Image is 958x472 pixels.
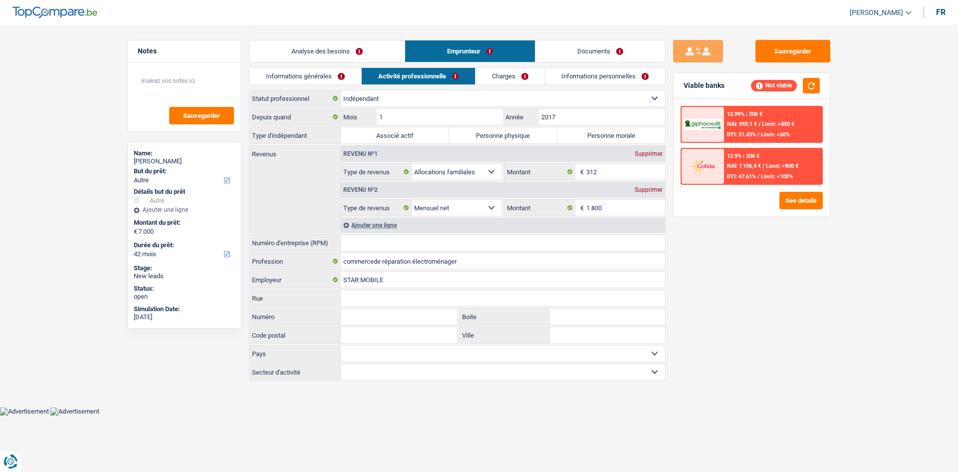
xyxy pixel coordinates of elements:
[134,264,235,272] div: Stage:
[341,187,380,193] div: Revenu nº2
[632,151,665,157] div: Supprimer
[249,253,341,269] label: Profession
[134,149,235,157] div: Name:
[575,164,586,180] span: €
[727,121,757,127] span: NAI: 950,1 €
[727,131,756,138] span: DTI: 51.43%
[460,327,550,343] label: Ville
[249,290,341,306] label: Rue
[249,235,341,251] label: Numéro d'entreprise (RPM)
[134,206,235,213] div: Ajouter une ligne
[503,109,538,125] label: Année
[12,6,97,18] img: TopCompare Logo
[575,200,586,216] span: €
[755,40,830,62] button: Sauvegarder
[134,241,233,249] label: Durée du prêt:
[504,164,575,180] label: Montant
[134,188,235,196] div: Détails but du prêt
[779,192,823,209] button: See details
[684,119,721,130] img: AlphaCredit
[134,285,235,293] div: Status:
[751,80,797,91] div: Not viable
[134,157,235,165] div: [PERSON_NAME]
[758,121,760,127] span: /
[134,167,233,175] label: But du prêt:
[134,272,235,280] div: New leads
[362,68,475,84] a: Activité professionnelle
[134,293,235,301] div: open
[134,228,137,236] span: €
[341,127,449,143] label: Associé actif
[249,68,361,84] a: Informations générales
[405,40,535,62] a: Emprunteur
[377,109,503,125] input: MM
[762,163,764,169] span: /
[727,153,759,159] div: 12.9% | 206 €
[460,309,550,325] label: Boite
[134,313,235,321] div: [DATE]
[936,7,946,17] div: fr
[545,68,666,84] a: Informations personnelles
[557,127,666,143] label: Personne morale
[632,187,665,193] div: Supprimer
[249,109,341,125] label: Depuis quand
[850,8,903,17] span: [PERSON_NAME]
[249,127,341,143] label: Type d'indépendant
[341,218,665,232] div: Ajouter une ligne
[169,107,234,124] button: Sauvegarder
[539,109,665,125] input: AAAA
[249,272,341,288] label: Employeur
[249,346,341,362] label: Pays
[341,200,412,216] label: Type de revenus
[341,151,380,157] div: Revenu nº1
[249,146,340,157] label: Revenus
[249,309,341,325] label: Numéro
[761,173,793,180] span: Limit: <100%
[684,81,724,90] div: Viable banks
[757,131,759,138] span: /
[842,4,912,21] a: [PERSON_NAME]
[249,90,341,106] label: Statut professionnel
[249,40,405,62] a: Analyse des besoins
[341,109,376,125] label: Mois
[249,364,341,380] label: Secteur d'activité
[134,305,235,313] div: Simulation Date:
[249,327,341,343] label: Code postal
[476,68,545,84] a: Charges
[50,408,99,416] img: Advertisement
[762,121,794,127] span: Limit: >850 €
[761,131,790,138] span: Limit: <50%
[504,200,575,216] label: Montant
[449,127,557,143] label: Personne physique
[727,111,762,117] div: 12.99% | 206 €
[134,219,233,227] label: Montant du prêt:
[727,163,761,169] span: NAI: 1 106,4 €
[766,163,798,169] span: Limit: >800 €
[757,173,759,180] span: /
[341,164,412,180] label: Type de revenus
[727,173,756,180] span: DTI: 47.61%
[183,112,220,119] span: Sauvegarder
[138,47,231,55] h5: Notes
[684,157,721,175] img: Cofidis
[535,40,665,62] a: Documents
